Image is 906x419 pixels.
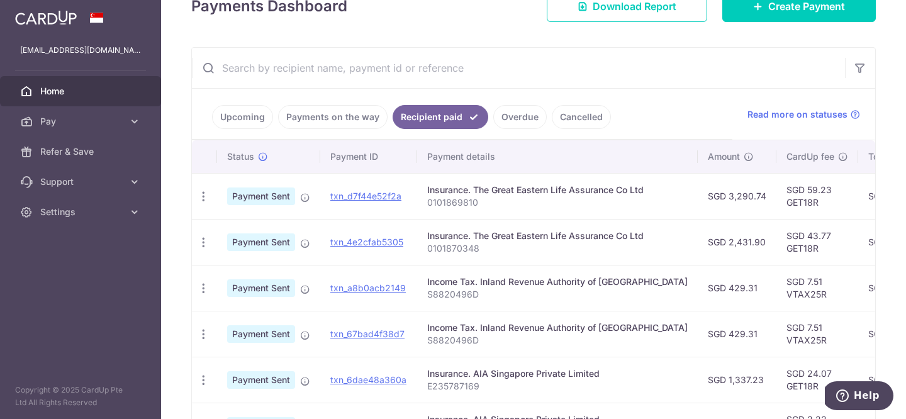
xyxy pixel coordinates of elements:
[698,265,776,311] td: SGD 429.31
[427,380,688,393] p: E235787169
[40,85,123,98] span: Home
[40,206,123,218] span: Settings
[40,145,123,158] span: Refer & Save
[427,367,688,380] div: Insurance. AIA Singapore Private Limited
[227,150,254,163] span: Status
[227,325,295,343] span: Payment Sent
[698,357,776,403] td: SGD 1,337.23
[427,230,688,242] div: Insurance. The Great Eastern Life Assurance Co Ltd
[330,374,406,385] a: txn_6dae48a360a
[427,276,688,288] div: Income Tax. Inland Revenue Authority of [GEOGRAPHIC_DATA]
[15,10,77,25] img: CardUp
[427,321,688,334] div: Income Tax. Inland Revenue Authority of [GEOGRAPHIC_DATA]
[40,176,123,188] span: Support
[552,105,611,129] a: Cancelled
[427,288,688,301] p: S8820496D
[698,219,776,265] td: SGD 2,431.90
[330,191,401,201] a: txn_d7f44e52f2a
[330,237,403,247] a: txn_4e2cfab5305
[698,311,776,357] td: SGD 429.31
[747,108,860,121] a: Read more on statuses
[825,381,893,413] iframe: Opens a widget where you can find more information
[776,357,858,403] td: SGD 24.07 GET18R
[493,105,547,129] a: Overdue
[708,150,740,163] span: Amount
[192,48,845,88] input: Search by recipient name, payment id or reference
[227,233,295,251] span: Payment Sent
[776,311,858,357] td: SGD 7.51 VTAX25R
[776,265,858,311] td: SGD 7.51 VTAX25R
[227,279,295,297] span: Payment Sent
[698,173,776,219] td: SGD 3,290.74
[427,196,688,209] p: 0101869810
[393,105,488,129] a: Recipient paid
[212,105,273,129] a: Upcoming
[776,173,858,219] td: SGD 59.23 GET18R
[330,328,405,339] a: txn_67bad4f38d7
[330,282,406,293] a: txn_a8b0acb2149
[786,150,834,163] span: CardUp fee
[40,115,123,128] span: Pay
[427,242,688,255] p: 0101870348
[776,219,858,265] td: SGD 43.77 GET18R
[278,105,388,129] a: Payments on the way
[227,371,295,389] span: Payment Sent
[20,44,141,57] p: [EMAIL_ADDRESS][DOMAIN_NAME]
[417,140,698,173] th: Payment details
[227,187,295,205] span: Payment Sent
[427,184,688,196] div: Insurance. The Great Eastern Life Assurance Co Ltd
[427,334,688,347] p: S8820496D
[747,108,847,121] span: Read more on statuses
[320,140,417,173] th: Payment ID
